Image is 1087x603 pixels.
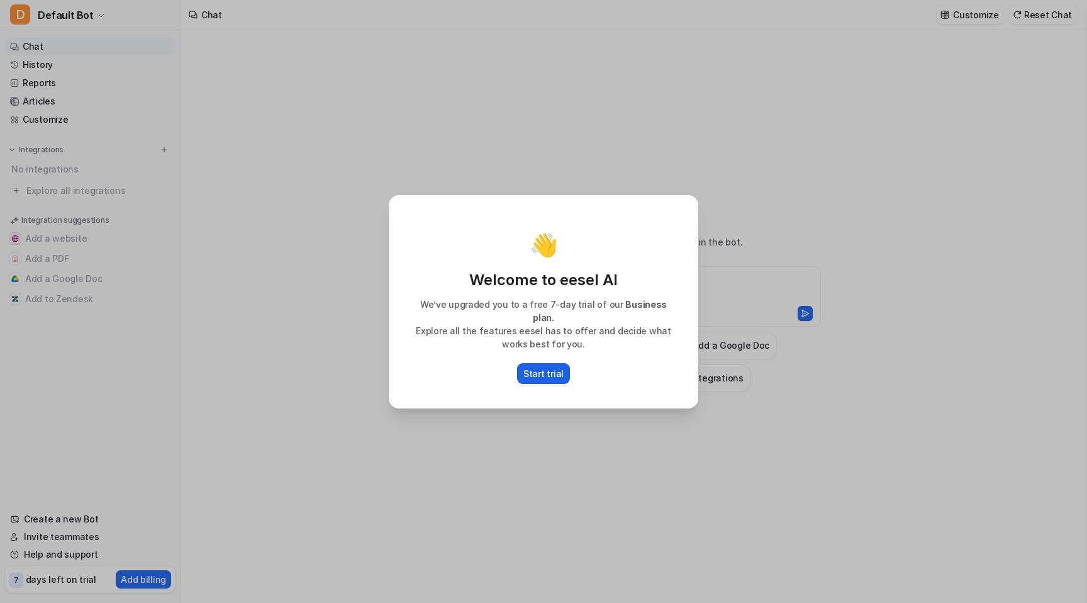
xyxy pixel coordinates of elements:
p: Start trial [523,367,564,380]
p: Explore all the features eesel has to offer and decide what works best for you. [403,324,684,351]
button: Start trial [517,363,570,384]
p: Welcome to eesel AI [403,270,684,290]
p: We’ve upgraded you to a free 7-day trial of our [403,298,684,324]
p: 👋 [530,232,558,257]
